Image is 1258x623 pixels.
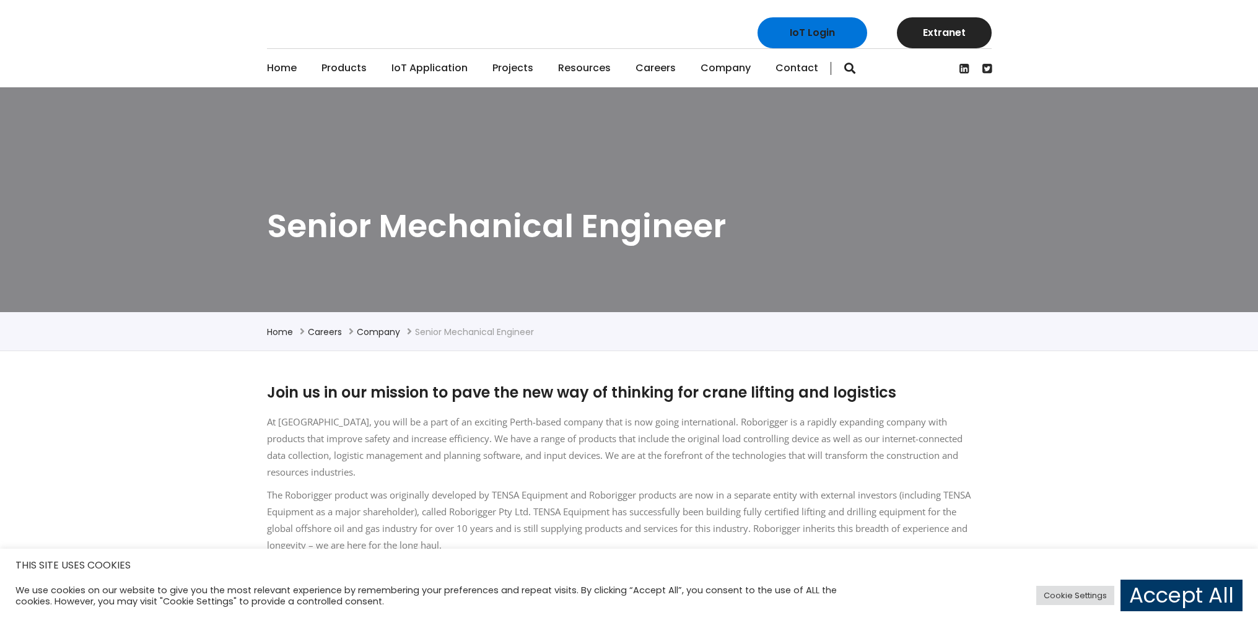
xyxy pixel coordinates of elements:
[267,49,297,87] a: Home
[758,17,867,48] a: IoT Login
[1036,586,1114,605] a: Cookie Settings
[1120,580,1243,611] a: Accept All
[357,326,400,338] a: Company
[558,49,611,87] a: Resources
[897,17,992,48] a: Extranet
[15,557,1243,573] h5: THIS SITE USES COOKIES
[267,205,992,247] h1: Senior Mechanical Engineer
[391,49,468,87] a: IoT Application
[308,326,342,338] a: Careers
[267,414,973,481] p: At [GEOGRAPHIC_DATA], you will be a part of an exciting Perth-based company that is now going int...
[267,487,973,554] p: The Roborigger product was originally developed by TENSA Equipment and Roborigger products are no...
[492,49,533,87] a: Projects
[321,49,367,87] a: Products
[775,49,818,87] a: Contact
[267,382,973,403] h2: Join us in our mission to pave the new way of thinking for crane lifting and logistics
[636,49,676,87] a: Careers
[415,325,534,339] li: Senior Mechanical Engineer
[15,585,875,607] div: We use cookies on our website to give you the most relevant experience by remembering your prefer...
[701,49,751,87] a: Company
[267,326,293,338] a: Home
